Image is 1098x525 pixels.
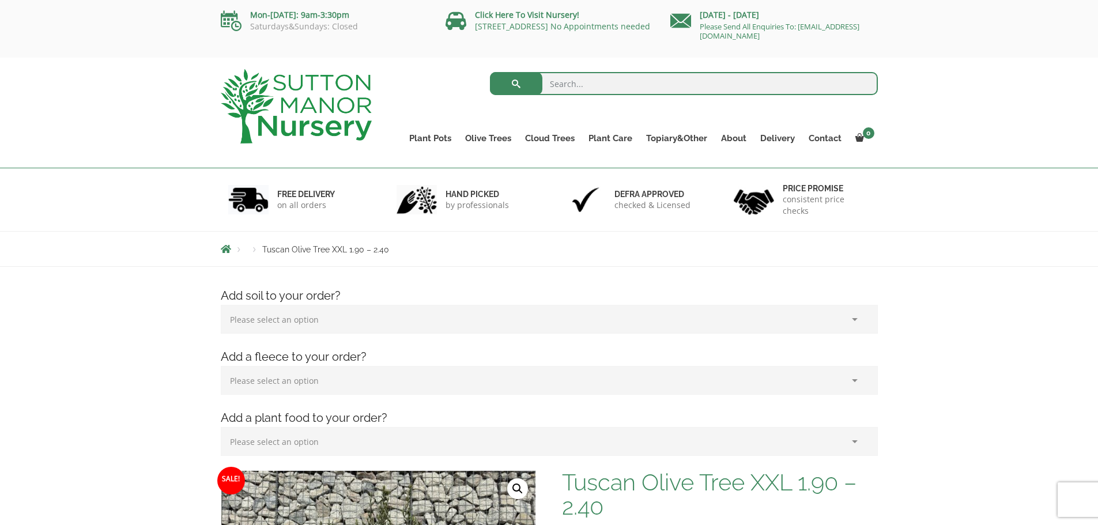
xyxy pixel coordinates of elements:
[458,130,518,146] a: Olive Trees
[475,9,579,20] a: Click Here To Visit Nursery!
[614,189,691,199] h6: Defra approved
[262,245,389,254] span: Tuscan Olive Tree XXL 1.90 – 2.40
[753,130,802,146] a: Delivery
[228,185,269,214] img: 1.jpg
[783,183,870,194] h6: Price promise
[221,22,428,31] p: Saturdays&Sundays: Closed
[714,130,753,146] a: About
[562,470,877,519] h1: Tuscan Olive Tree XXL 1.90 – 2.40
[802,130,848,146] a: Contact
[639,130,714,146] a: Topiary&Other
[507,478,528,499] a: View full-screen image gallery
[221,69,372,143] img: logo
[212,287,886,305] h4: Add soil to your order?
[402,130,458,146] a: Plant Pots
[565,185,606,214] img: 3.jpg
[277,189,335,199] h6: FREE DELIVERY
[863,127,874,139] span: 0
[221,8,428,22] p: Mon-[DATE]: 9am-3:30pm
[475,21,650,32] a: [STREET_ADDRESS] No Appointments needed
[848,130,878,146] a: 0
[700,21,859,41] a: Please Send All Enquiries To: [EMAIL_ADDRESS][DOMAIN_NAME]
[614,199,691,211] p: checked & Licensed
[490,72,878,95] input: Search...
[221,244,878,254] nav: Breadcrumbs
[446,199,509,211] p: by professionals
[277,199,335,211] p: on all orders
[670,8,878,22] p: [DATE] - [DATE]
[446,189,509,199] h6: hand picked
[397,185,437,214] img: 2.jpg
[734,182,774,217] img: 4.jpg
[212,409,886,427] h4: Add a plant food to your order?
[212,348,886,366] h4: Add a fleece to your order?
[217,467,245,494] span: Sale!
[518,130,582,146] a: Cloud Trees
[783,194,870,217] p: consistent price checks
[582,130,639,146] a: Plant Care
